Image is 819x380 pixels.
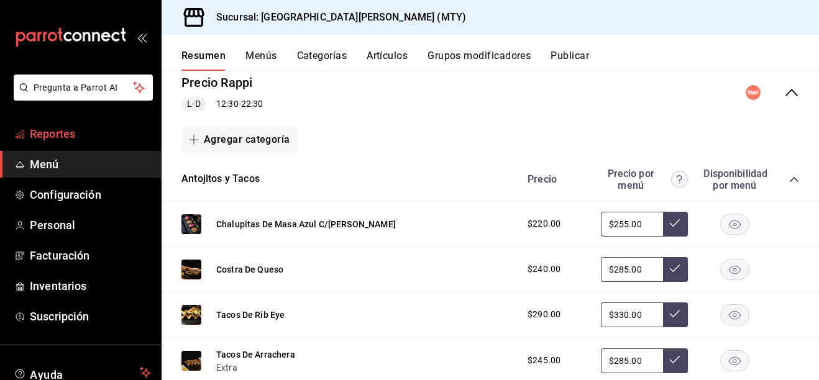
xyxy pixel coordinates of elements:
div: 12:30 - 22:30 [181,97,263,112]
span: Configuración [30,186,151,203]
span: Ayuda [30,365,135,380]
input: Sin ajuste [601,257,663,282]
button: Precio Rappi [181,74,253,92]
button: Tacos De Rib Eye [216,309,285,321]
div: Disponibilidad por menú [703,168,766,191]
span: Personal [30,217,151,233]
button: Pregunta a Parrot AI [14,75,153,101]
button: Extra [216,361,237,374]
div: navigation tabs [181,50,819,71]
img: Preview [181,305,201,325]
img: Preview [181,214,201,234]
h3: Sucursal: [GEOGRAPHIC_DATA][PERSON_NAME] (MTY) [206,10,466,25]
img: Preview [181,351,201,371]
button: Menús [245,50,277,71]
button: collapse-category-row [789,174,799,184]
span: $220.00 [528,217,560,230]
button: Antojitos y Tacos [181,172,260,186]
button: Grupos modificadores [428,50,531,71]
span: Reportes [30,125,151,142]
img: Preview [181,260,201,279]
input: Sin ajuste [601,302,663,327]
input: Sin ajuste [601,212,663,237]
button: Categorías [297,50,347,71]
button: Agregar categoría [181,127,298,153]
span: $240.00 [528,263,560,276]
button: Publicar [551,50,589,71]
a: Pregunta a Parrot AI [9,90,153,103]
button: Costra De Queso [216,263,283,276]
div: Precio por menú [601,168,688,191]
button: Artículos [367,50,408,71]
span: $290.00 [528,308,560,321]
button: Chalupitas De Masa Azul C/[PERSON_NAME] [216,218,396,230]
button: Resumen [181,50,226,71]
span: Facturación [30,247,151,264]
button: open_drawer_menu [137,32,147,42]
span: $245.00 [528,354,560,367]
span: Menú [30,156,151,173]
span: Inventarios [30,278,151,294]
span: Suscripción [30,308,151,325]
div: collapse-menu-row [162,64,819,122]
span: Pregunta a Parrot AI [34,81,134,94]
input: Sin ajuste [601,348,663,373]
button: Tacos De Arrachera [216,348,295,361]
span: L-D [182,97,205,111]
div: Precio [515,173,595,185]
